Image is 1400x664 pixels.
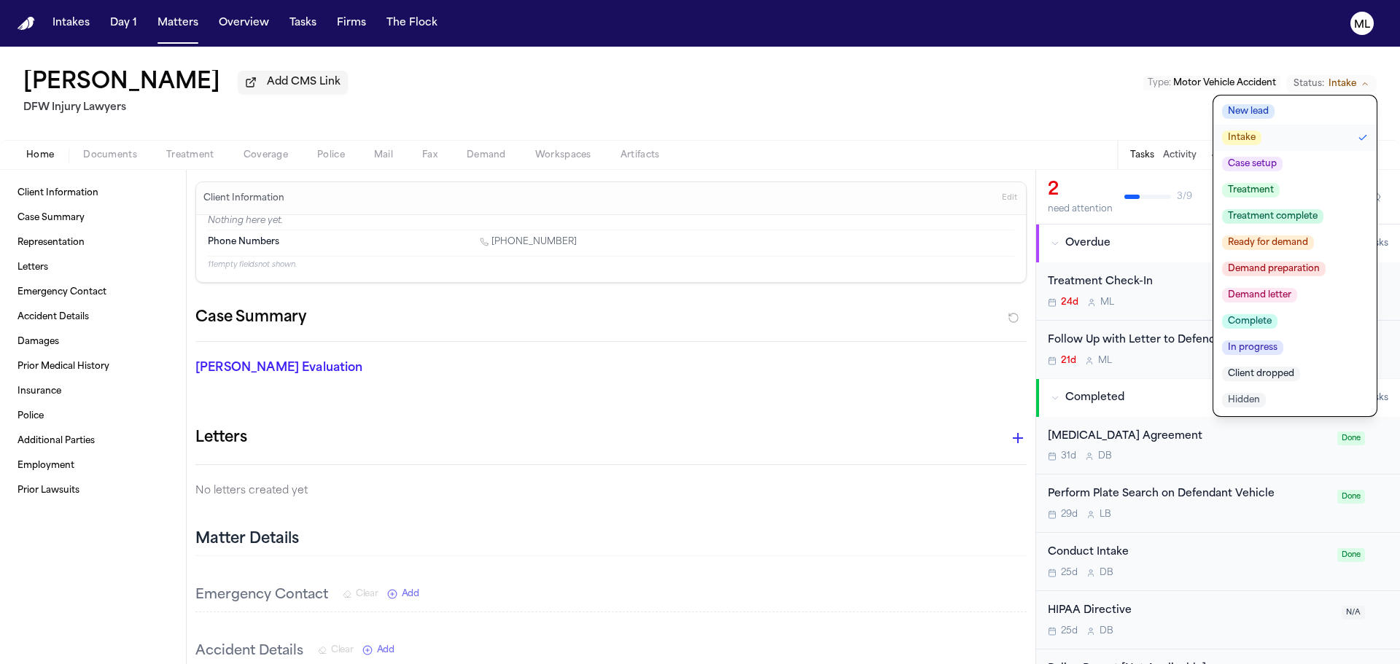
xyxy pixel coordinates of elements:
a: Representation [12,231,174,254]
span: Status: [1294,78,1324,90]
span: Complete [1222,314,1277,329]
div: Open task: Retainer Agreement [1036,417,1400,475]
p: [PERSON_NAME] Evaluation [195,359,461,377]
button: Client dropped [1213,361,1377,387]
span: 24d [1061,297,1078,308]
a: Additional Parties [12,429,174,453]
div: Open task: Conduct Intake [1036,533,1400,591]
button: Tasks [1130,149,1154,161]
button: Change status from Intake [1286,75,1377,93]
button: Add CMS Link [238,71,348,94]
button: Demand letter [1213,282,1377,308]
button: Firms [331,10,372,36]
span: Coverage [244,149,288,161]
button: Completed7tasks [1036,379,1400,417]
span: Intake [1329,78,1356,90]
span: Done [1337,490,1365,504]
h2: DFW Injury Lawyers [23,99,348,117]
button: Edit matter name [23,70,220,96]
button: Edit [997,187,1022,210]
a: Case Summary [12,206,174,230]
span: Treatment [166,149,214,161]
button: Overdue2tasks [1036,224,1400,262]
span: Documents [83,149,137,161]
span: M L [1098,355,1112,367]
button: Clear Accident Details [318,644,354,656]
span: Fax [422,149,437,161]
button: In progress [1213,335,1377,361]
a: Accident Details [12,305,174,329]
div: Open task: HIPAA Directive [1036,591,1400,649]
a: Tasks [284,10,322,36]
span: Police [317,149,345,161]
button: Edit Type: Motor Vehicle Accident [1143,76,1280,90]
span: 25d [1061,625,1078,637]
span: Client dropped [1222,367,1300,381]
img: Finch Logo [17,17,35,31]
div: [MEDICAL_DATA] Agreement [1048,429,1329,445]
h1: [PERSON_NAME] [23,70,220,96]
span: Clear [356,588,378,600]
span: In progress [1222,340,1283,355]
span: L B [1100,509,1111,520]
h2: Case Summary [195,306,306,329]
h1: Letters [195,426,247,450]
h3: Accident Details [195,641,303,662]
h3: Emergency Contact [195,585,328,606]
button: New lead [1213,98,1377,125]
button: Matters [152,10,204,36]
a: Insurance [12,380,174,403]
a: Client Information [12,181,174,205]
span: 29d [1061,509,1078,520]
span: Phone Numbers [208,236,279,248]
button: Intake [1213,125,1377,151]
a: Call 1 (520) 527-8262 [480,236,577,248]
span: 3 / 9 [1177,191,1192,203]
div: 2 [1048,179,1113,202]
div: Treatment Check-In [1048,274,1330,291]
span: Case setup [1222,157,1283,171]
span: Clear [331,644,354,656]
div: Open task: Treatment Check-In [1036,262,1400,321]
div: Perform Plate Search on Defendant Vehicle [1048,486,1329,503]
button: Overview [213,10,275,36]
span: New lead [1222,104,1275,119]
button: Day 1 [104,10,143,36]
div: Follow Up with Letter to Defendant [1048,332,1330,349]
span: Add CMS Link [267,75,341,90]
button: Complete [1213,308,1377,335]
span: Edit [1002,193,1017,203]
button: Demand preparation [1213,256,1377,282]
a: Emergency Contact [12,281,174,304]
span: 25d [1061,567,1078,579]
button: Treatment [1213,177,1377,203]
p: 11 empty fields not shown. [208,259,1014,270]
span: Mail [374,149,393,161]
h2: Matter Details [195,529,299,550]
span: Demand preparation [1222,262,1326,276]
a: Prior Lawsuits [12,479,174,502]
button: The Flock [381,10,443,36]
button: Intakes [47,10,96,36]
p: No letters created yet [195,483,1027,500]
button: Activity [1163,149,1197,161]
a: Damages [12,330,174,354]
p: Nothing here yet. [208,215,1014,230]
span: Type : [1148,79,1171,87]
button: Case setup [1213,151,1377,177]
span: Demand letter [1222,288,1297,302]
button: Hidden [1213,387,1377,413]
span: D B [1100,567,1113,579]
span: Intake [1222,130,1261,145]
div: Open task: Follow Up with Letter to Defendant [1036,321,1400,378]
ul: Status options [1213,95,1377,416]
span: Workspaces [535,149,591,161]
span: Treatment complete [1222,209,1323,224]
span: 31d [1061,450,1076,462]
span: Done [1337,548,1365,562]
h3: Client Information [201,192,287,204]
